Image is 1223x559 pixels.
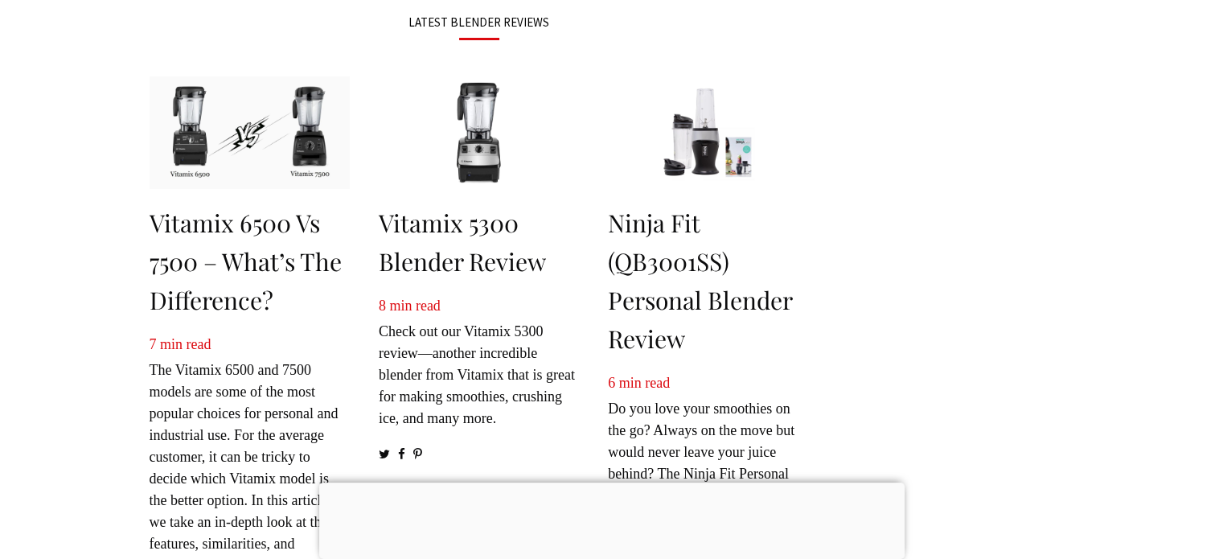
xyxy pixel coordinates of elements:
[150,336,157,352] span: 7
[608,76,808,189] img: Ninja Fit (QB3001SS) Personal Blender Review
[608,375,615,391] span: 6
[150,76,350,189] img: Vitamix 6500 vs 7500 – What’s the Difference?
[150,16,809,28] h3: LATEST BLENDER REVIEWS
[619,375,670,391] span: min read
[319,483,905,555] iframe: Advertisement
[853,24,1070,507] iframe: Advertisement
[608,207,793,355] a: Ninja Fit (QB3001SS) Personal Blender Review
[160,336,211,352] span: min read
[608,372,808,528] p: Do you love your smoothies on the go? Always on the move but would never leave your juice behind?...
[379,298,386,314] span: 8
[379,207,546,277] a: Vitamix 5300 Blender Review
[150,207,342,316] a: Vitamix 6500 vs 7500 – What’s the Difference?
[389,298,440,314] span: min read
[379,76,579,189] img: Vitamix 5300 Blender Review
[379,295,579,430] p: Check out our Vitamix 5300 review—another incredible blender from Vitamix that is great for makin...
